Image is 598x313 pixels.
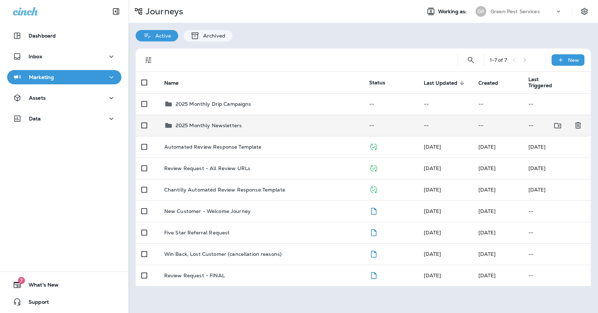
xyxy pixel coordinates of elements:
span: Draft [369,272,378,278]
td: -- [418,115,473,136]
button: Delete [571,118,585,133]
p: Assets [29,95,46,101]
div: GP [476,6,486,17]
span: Published [369,186,378,192]
td: -- [523,93,591,115]
p: Review Request - FINAL [164,273,225,278]
span: Caitlyn Harney [478,144,496,150]
span: Support [21,299,49,308]
p: Archived [200,33,225,39]
span: Priscilla Valverde [478,187,496,193]
p: Marketing [29,74,54,80]
p: -- [528,273,585,278]
button: 7What's New [7,278,121,292]
span: Draft [369,207,378,214]
span: Last Triggered [528,76,556,89]
span: Status [369,79,386,86]
td: [DATE] [523,158,591,179]
p: -- [528,251,585,257]
td: -- [473,93,523,115]
button: Data [7,111,121,126]
td: -- [473,115,523,136]
button: Support [7,295,121,309]
td: [DATE] [523,179,591,200]
p: New [568,57,579,63]
span: J-P Scoville [424,165,441,172]
button: Filters [141,53,156,67]
span: Sarah Paxman [424,208,441,214]
p: Dashboard [29,33,56,39]
p: Five Star Referral Request [164,230,230,235]
span: Created [478,80,508,86]
button: Assets [7,91,121,105]
span: J-P Scoville [478,165,496,172]
p: Inbox [29,54,42,59]
td: -- [418,93,473,115]
span: Maddie Madonecsky [424,229,441,236]
span: Maddie Madonecsky [424,251,441,257]
span: Maddie Madonecsky [478,251,496,257]
button: Inbox [7,49,121,64]
p: Win Back, Lost Customer (cancellation reasons) [164,251,282,257]
p: Green Pest Services [491,9,540,14]
span: Maddie Madonecsky [478,208,496,214]
p: New Customer - Welcome Journey [164,208,251,214]
td: [DATE] [523,136,591,158]
p: -- [528,230,585,235]
span: What's New [21,282,59,290]
button: Collapse Sidebar [106,4,126,19]
span: Name [164,80,188,86]
button: Search Journeys [464,53,478,67]
span: Anneke Cannon [424,272,441,279]
span: Published [369,143,378,149]
p: Data [29,116,41,121]
span: Draft [369,250,378,257]
p: Active [152,33,171,39]
button: Settings [578,5,591,18]
span: 7 [18,277,25,284]
span: Name [164,80,179,86]
span: Priscilla Valverde [424,187,441,193]
button: Marketing [7,70,121,84]
span: Caitlyn Harney [424,144,441,150]
span: Last Triggered [528,76,566,89]
span: Draft [369,229,378,235]
span: Last Updated [424,80,467,86]
td: -- [363,93,418,115]
p: 2025 Monthly Newsletters [176,123,242,128]
span: Published [369,164,378,171]
span: Maddie Madonecsky [478,229,496,236]
span: Anneke Cannon [478,272,496,279]
td: -- [363,115,418,136]
p: Chantilly Automated Review Response Template [164,187,285,193]
p: Review Request - All Review URLs [164,165,250,171]
p: Automated Review Response Template [164,144,262,150]
button: Dashboard [7,29,121,43]
p: -- [528,208,585,214]
button: Move to folder [551,118,565,133]
span: Last Updated [424,80,458,86]
span: Working as: [438,9,468,15]
p: Journeys [143,6,183,17]
span: Created [478,80,498,86]
p: 2025 Monthly Drip Campaigns [176,101,251,107]
div: 1 - 7 of 7 [490,57,507,63]
td: -- [523,115,568,136]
